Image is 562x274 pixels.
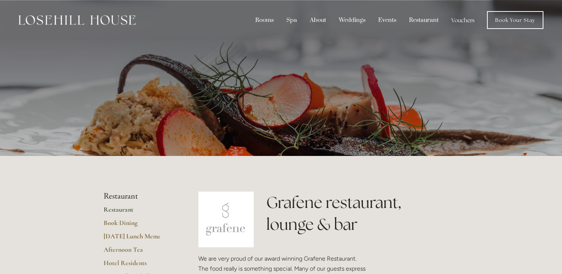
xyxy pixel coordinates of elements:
[104,259,175,272] a: Hotel Residents
[446,13,480,27] a: Vouchers
[19,15,136,25] img: Losehill House
[104,192,175,201] li: Restaurant
[198,192,254,247] img: grafene.jpg
[104,245,175,259] a: Afternoon Tea
[487,11,543,29] a: Book Your Stay
[373,13,402,27] div: Events
[281,13,303,27] div: Spa
[266,192,458,235] h1: Grafene restaurant, lounge & bar
[104,205,175,219] a: Restaurant
[104,219,175,232] a: Book Dining
[104,232,175,245] a: [DATE] Lunch Menu
[333,13,371,27] div: Weddings
[403,13,444,27] div: Restaurant
[250,13,279,27] div: Rooms
[304,13,332,27] div: About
